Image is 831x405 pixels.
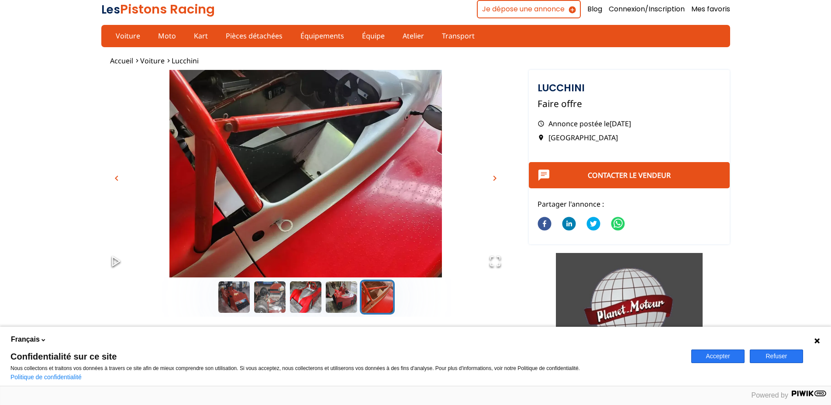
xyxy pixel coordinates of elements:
[587,4,602,14] a: Blog
[324,280,359,315] button: Go to Slide 4
[110,56,133,66] a: Accueil
[101,246,131,277] button: Play or Pause Slideshow
[10,374,82,381] a: Politique de confidentialité
[609,4,685,14] a: Connexion/Inscription
[562,211,576,238] button: linkedin
[110,172,123,185] button: chevron_left
[217,280,252,315] button: Go to Slide 1
[295,28,350,43] a: Équipements
[488,172,501,185] button: chevron_right
[538,83,721,93] h1: Lucchini
[586,211,600,238] button: twitter
[356,28,390,43] a: Équipe
[152,28,182,43] a: Moto
[101,0,215,18] a: LesPistons Racing
[101,280,510,315] div: Thumbnail Navigation
[752,391,789,399] span: Powered by
[490,173,500,183] span: chevron_right
[529,162,730,188] button: Contacter le vendeur
[10,365,681,371] p: Nous collectons et traitons vos données à travers ce site afin de mieux comprendre son utilisatio...
[188,28,214,43] a: Kart
[588,170,671,180] a: Contacter le vendeur
[436,28,480,43] a: Transport
[220,28,288,43] a: Pièces détachées
[360,280,395,315] button: Go to Slide 5
[750,350,803,363] button: Refuser
[172,56,199,66] a: Lucchini
[101,70,510,277] div: Go to Slide 5
[101,70,510,297] img: image
[397,28,430,43] a: Atelier
[101,2,120,17] span: Les
[140,56,165,66] a: Voiture
[691,4,730,14] a: Mes favoris
[611,211,625,238] button: whatsapp
[538,97,721,110] p: Faire offre
[288,280,323,315] button: Go to Slide 3
[480,246,510,277] button: Open Fullscreen
[11,335,40,344] span: Français
[252,280,287,315] button: Go to Slide 2
[538,199,721,209] p: Partager l'annonce :
[111,173,122,183] span: chevron_left
[538,133,721,142] p: [GEOGRAPHIC_DATA]
[691,350,745,363] button: Accepter
[538,119,721,128] p: Annonce postée le [DATE]
[10,352,681,361] span: Confidentialité sur ce site
[110,28,146,43] a: Voiture
[538,211,552,238] button: facebook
